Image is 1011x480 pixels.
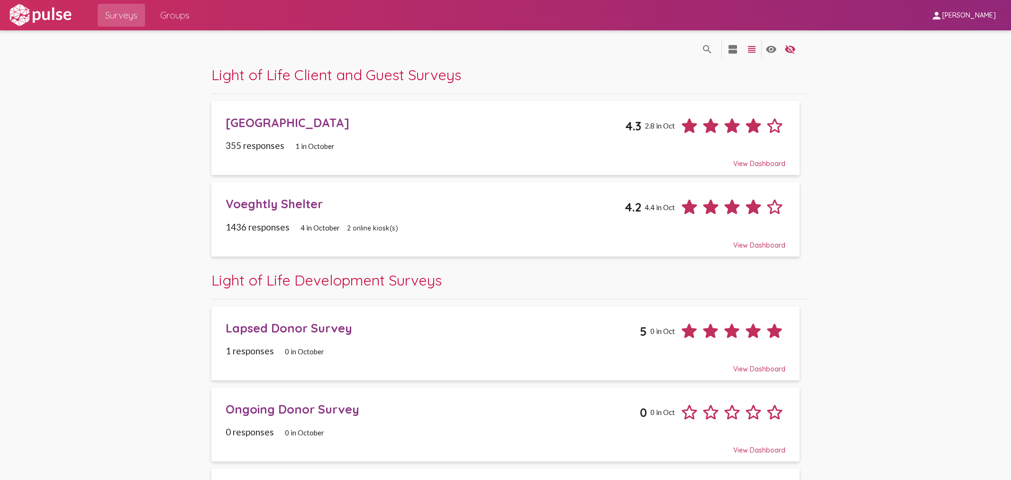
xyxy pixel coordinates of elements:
[153,4,197,27] a: Groups
[723,39,742,58] button: language
[226,222,290,232] span: 1436 responses
[211,271,442,289] span: Light of Life Development Surveys
[762,39,781,58] button: language
[226,356,785,373] div: View Dashboard
[226,151,785,168] div: View Dashboard
[645,121,675,130] span: 2.8 in Oct
[931,10,942,21] mat-icon: person
[765,44,777,55] mat-icon: language
[226,140,284,151] span: 355 responses
[226,232,785,249] div: View Dashboard
[211,388,799,462] a: Ongoing Donor Survey00 in Oct0 responses0 in OctoberView Dashboard
[650,327,675,335] span: 0 in Oct
[211,182,799,256] a: Voeghtly Shelter4.24.4 in Oct1436 responses4 in October2 online kiosk(s)View Dashboard
[650,408,675,416] span: 0 in Oct
[942,11,996,20] span: [PERSON_NAME]
[211,101,799,175] a: [GEOGRAPHIC_DATA]4.32.8 in Oct355 responses1 in OctoberView Dashboard
[226,115,625,130] div: [GEOGRAPHIC_DATA]
[211,65,461,84] span: Light of Life Client and Guest Surveys
[105,7,137,24] span: Surveys
[640,405,647,420] span: 0
[625,119,641,133] span: 4.3
[727,44,738,55] mat-icon: language
[226,402,639,416] div: Ongoing Donor Survey
[701,44,713,55] mat-icon: language
[742,39,761,58] button: language
[640,324,647,339] span: 5
[285,428,324,437] span: 0 in October
[98,4,145,27] a: Surveys
[160,7,190,24] span: Groups
[698,39,717,58] button: language
[347,224,398,232] span: 2 online kiosk(s)
[781,39,800,58] button: language
[226,321,639,335] div: Lapsed Donor Survey
[226,437,785,454] div: View Dashboard
[295,142,335,150] span: 1 in October
[226,345,274,356] span: 1 responses
[645,203,675,212] span: 4.4 in Oct
[625,200,641,214] span: 4.2
[923,6,1003,24] button: [PERSON_NAME]
[784,44,796,55] mat-icon: language
[226,426,274,437] span: 0 responses
[746,44,757,55] mat-icon: language
[285,347,324,356] span: 0 in October
[301,223,340,232] span: 4 in October
[211,306,799,380] a: Lapsed Donor Survey50 in Oct1 responses0 in OctoberView Dashboard
[226,196,624,211] div: Voeghtly Shelter
[8,3,73,27] img: white-logo.svg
